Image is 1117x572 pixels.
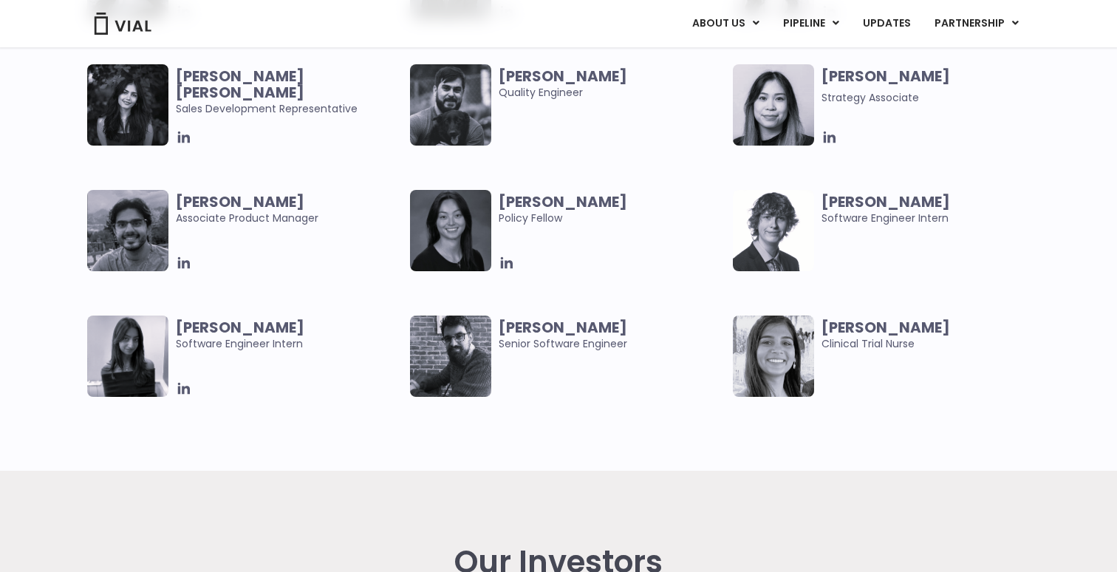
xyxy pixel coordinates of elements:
[821,319,1048,352] span: Clinical Trial Nurse
[176,66,304,103] b: [PERSON_NAME] [PERSON_NAME]
[821,191,950,212] b: [PERSON_NAME]
[851,11,922,36] a: UPDATES
[821,194,1048,226] span: Software Engineer Intern
[680,11,771,36] a: ABOUT USMenu Toggle
[733,316,814,397] img: Smiling woman named Deepa
[176,194,403,226] span: Associate Product Manager
[499,319,725,352] span: Senior Software Engineer
[410,316,491,397] img: Smiling man named Dugi Surdulli
[87,64,168,146] img: Smiling woman named Harman
[499,191,627,212] b: [PERSON_NAME]
[733,64,814,146] img: Headshot of smiling woman named Vanessa
[499,194,725,226] span: Policy Fellow
[771,11,850,36] a: PIPELINEMenu Toggle
[821,66,950,86] b: [PERSON_NAME]
[176,68,403,117] span: Sales Development Representative
[87,190,168,271] img: Headshot of smiling man named Abhinav
[176,191,304,212] b: [PERSON_NAME]
[821,90,919,105] span: Strategy Associate
[176,317,304,338] b: [PERSON_NAME]
[410,190,491,271] img: Smiling woman named Claudia
[499,68,725,101] span: Quality Engineer
[499,66,627,86] b: [PERSON_NAME]
[821,317,950,338] b: [PERSON_NAME]
[923,11,1031,36] a: PARTNERSHIPMenu Toggle
[410,64,491,146] img: Man smiling posing for picture
[499,317,627,338] b: [PERSON_NAME]
[93,13,152,35] img: Vial Logo
[176,319,403,352] span: Software Engineer Intern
